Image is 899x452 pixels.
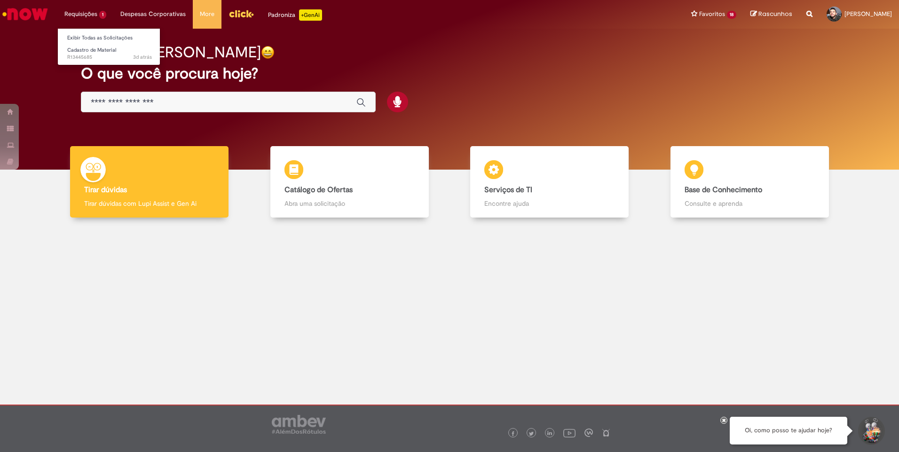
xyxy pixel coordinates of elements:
span: 18 [727,11,736,19]
div: Oi, como posso te ajudar hoje? [730,417,847,444]
img: logo_footer_ambev_rotulo_gray.png [272,415,326,434]
span: Rascunhos [758,9,792,18]
b: Serviços de TI [484,185,532,195]
p: +GenAi [299,9,322,21]
img: logo_footer_linkedin.png [547,431,552,436]
h2: Bom dia, [PERSON_NAME] [81,44,261,61]
a: Rascunhos [750,10,792,19]
time: 25/08/2025 17:04:51 [133,54,152,61]
b: Catálogo de Ofertas [284,185,353,195]
b: Base de Conhecimento [685,185,762,195]
img: ServiceNow [1,5,49,23]
h2: O que você procura hoje? [81,65,818,82]
img: logo_footer_twitter.png [529,431,534,436]
ul: Requisições [57,28,160,65]
img: logo_footer_facebook.png [511,431,515,436]
span: Despesas Corporativas [120,9,186,19]
img: happy-face.png [261,46,275,59]
div: Padroniza [268,9,322,21]
img: click_logo_yellow_360x200.png [229,7,254,21]
a: Catálogo de Ofertas Abra uma solicitação [250,146,450,218]
p: Consulte e aprenda [685,199,815,208]
span: Cadastro de Material [67,47,116,54]
span: R13445685 [67,54,152,61]
p: Abra uma solicitação [284,199,415,208]
img: logo_footer_naosei.png [602,429,610,437]
a: Serviços de TI Encontre ajuda [449,146,650,218]
a: Exibir Todas as Solicitações [58,33,161,43]
span: Requisições [64,9,97,19]
a: Tirar dúvidas Tirar dúvidas com Lupi Assist e Gen Ai [49,146,250,218]
b: Tirar dúvidas [84,185,127,195]
img: logo_footer_youtube.png [563,427,576,439]
span: Favoritos [699,9,725,19]
span: 3d atrás [133,54,152,61]
p: Encontre ajuda [484,199,615,208]
a: Base de Conhecimento Consulte e aprenda [650,146,850,218]
a: Aberto R13445685 : Cadastro de Material [58,45,161,62]
span: [PERSON_NAME] [844,10,892,18]
p: Tirar dúvidas com Lupi Assist e Gen Ai [84,199,214,208]
span: 1 [99,11,106,19]
img: logo_footer_workplace.png [584,429,593,437]
span: More [200,9,214,19]
button: Iniciar Conversa de Suporte [857,417,885,445]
